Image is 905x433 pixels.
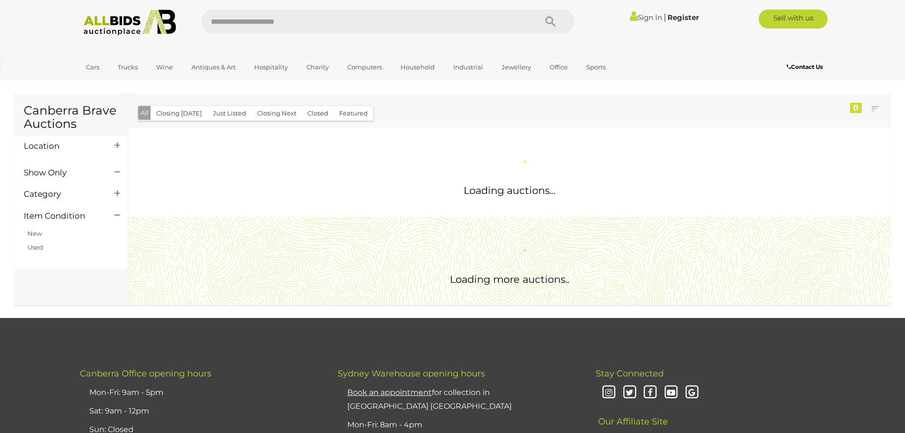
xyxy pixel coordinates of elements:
[621,385,638,401] i: Twitter
[684,385,700,401] i: Google
[28,243,43,251] a: Used
[112,59,144,75] a: Trucks
[664,12,666,22] span: |
[150,59,179,75] a: Wine
[80,59,105,75] a: Cars
[447,59,489,75] a: Industrial
[302,106,334,121] button: Closed
[527,10,574,33] button: Search
[207,106,252,121] button: Just Listed
[78,10,181,36] img: Allbids.com.au
[630,13,662,22] a: Sign In
[24,168,100,177] h4: Show Only
[667,13,699,22] a: Register
[248,59,294,75] a: Hospitality
[596,402,668,427] span: Our Affiliate Site
[787,63,823,70] b: Contact Us
[24,104,118,130] h1: Canberra Brave Auctions
[596,368,664,379] span: Stay Connected
[642,385,658,401] i: Facebook
[300,59,335,75] a: Charity
[600,385,617,401] i: Instagram
[347,388,432,397] u: Book an appointment
[24,142,100,151] h4: Location
[138,106,151,120] button: All
[24,212,100,221] h4: Item Condition
[394,59,441,75] a: Household
[663,385,679,401] i: Youtube
[495,59,537,75] a: Jewellery
[850,103,862,113] div: 0
[87,384,314,402] li: Mon-Fri: 9am - 5pm
[87,402,314,421] li: Sat: 9am - 12pm
[787,62,825,72] a: Contact Us
[759,10,828,29] a: Sell with us
[464,184,555,196] span: Loading auctions...
[80,368,211,379] span: Canberra Office opening hours
[450,273,569,285] span: Loading more auctions..
[251,106,302,121] button: Closing Next
[151,106,208,121] button: Closing [DATE]
[580,59,612,75] a: Sports
[341,59,388,75] a: Computers
[80,75,160,91] a: [GEOGRAPHIC_DATA]
[333,106,373,121] button: Featured
[28,230,42,237] a: New
[185,59,242,75] a: Antiques & Art
[347,388,512,411] a: Book an appointmentfor collection in [GEOGRAPHIC_DATA] [GEOGRAPHIC_DATA]
[338,368,485,379] span: Sydney Warehouse opening hours
[24,190,100,199] h4: Category
[543,59,574,75] a: Office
